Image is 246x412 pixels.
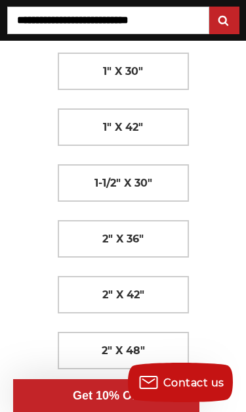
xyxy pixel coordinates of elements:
span: Get 10% Off [73,389,140,402]
a: 1" x 42" [58,109,188,145]
span: Contact us [163,377,224,389]
span: 1" x 30" [103,60,143,83]
div: Get 10% OffClose teaser [13,379,199,412]
a: 2" x 42" [58,277,188,313]
a: 2" x 48" [58,332,188,369]
a: 1-1/2" x 30" [58,165,188,201]
span: 2" x 36" [102,228,144,250]
span: 2" x 48" [102,340,145,362]
span: 1" x 42" [103,116,143,139]
button: Contact us [128,363,233,402]
span: 1-1/2" x 30" [94,172,152,195]
span: 2" x 42" [102,284,144,306]
input: Submit [211,8,237,34]
a: 2" x 36" [58,221,188,257]
a: 1" x 30" [58,53,188,89]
